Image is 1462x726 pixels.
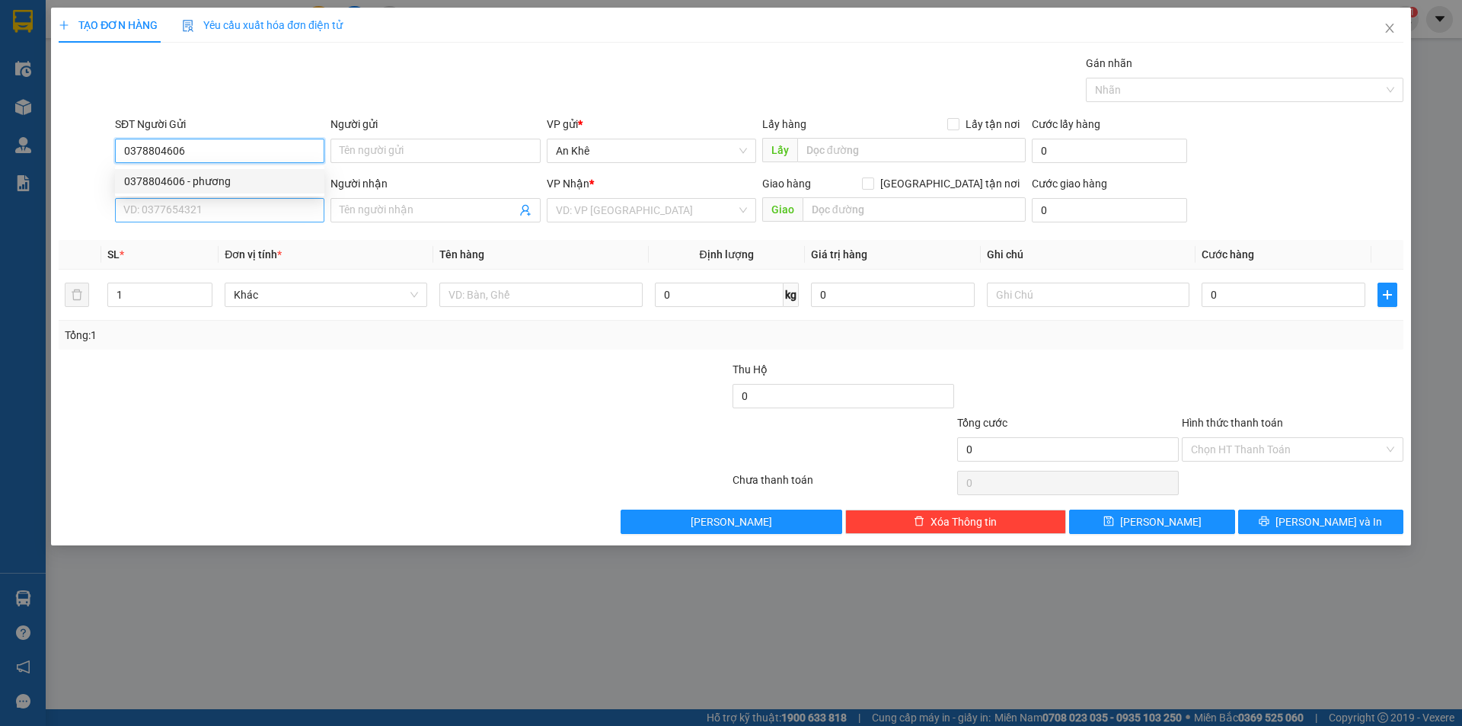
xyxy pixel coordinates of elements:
button: [PERSON_NAME] [621,510,842,534]
span: Yêu cầu xuất hóa đơn điện tử [182,19,343,31]
span: Tổng cước [957,417,1007,429]
input: VD: Bàn, Ghế [439,283,642,307]
span: VP Nhận [547,178,589,190]
label: Gán nhãn [1086,57,1132,69]
span: printer [1259,516,1269,528]
span: Xóa Thông tin [931,513,997,530]
input: Dọc đường [797,138,1026,162]
button: save[PERSON_NAME] [1069,510,1234,534]
span: user-add [519,204,531,216]
div: 0378804606 - phương [124,173,315,190]
button: delete [65,283,89,307]
span: Giao hàng [762,178,811,190]
span: Tên hàng [439,248,484,261]
span: close [1384,22,1396,34]
span: TẠO ĐƠN HÀNG [59,19,158,31]
span: [PERSON_NAME] và In [1275,513,1382,530]
label: Cước lấy hàng [1032,118,1100,130]
label: Hình thức thanh toán [1182,417,1283,429]
span: Giá trị hàng [811,248,867,261]
th: Ghi chú [981,240,1195,270]
div: VP gửi [547,116,756,133]
div: Tổng: 1 [65,327,564,344]
span: Giao [762,197,803,222]
div: SĐT Người Gửi [115,116,324,133]
span: Đơn vị tính [225,248,282,261]
span: plus [59,20,69,30]
span: [PERSON_NAME] [691,513,772,530]
input: Cước giao hàng [1032,198,1187,222]
div: Người gửi [330,116,540,133]
span: [GEOGRAPHIC_DATA] tận nơi [874,175,1026,192]
span: Lấy hàng [762,118,806,130]
input: Cước lấy hàng [1032,139,1187,163]
span: Thu Hộ [733,363,768,376]
button: plus [1377,283,1397,307]
input: Dọc đường [803,197,1026,222]
span: SL [107,248,120,261]
span: delete [914,516,924,528]
div: Người nhận [330,175,540,192]
span: An Khê [556,139,747,162]
img: icon [182,20,194,32]
span: kg [784,283,799,307]
button: Close [1368,8,1411,50]
span: Lấy tận nơi [959,116,1026,133]
label: Cước giao hàng [1032,178,1107,190]
span: Định lượng [700,248,754,261]
span: [PERSON_NAME] [1120,513,1202,530]
span: Cước hàng [1202,248,1254,261]
div: Chưa thanh toán [731,472,956,498]
div: 0378804606 - phương [115,169,324,193]
input: 0 [811,283,975,307]
input: Ghi Chú [987,283,1189,307]
span: save [1103,516,1114,528]
span: plus [1378,289,1397,301]
button: deleteXóa Thông tin [845,510,1067,534]
span: Khác [234,283,418,306]
span: Lấy [762,138,797,162]
button: printer[PERSON_NAME] và In [1238,510,1403,534]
